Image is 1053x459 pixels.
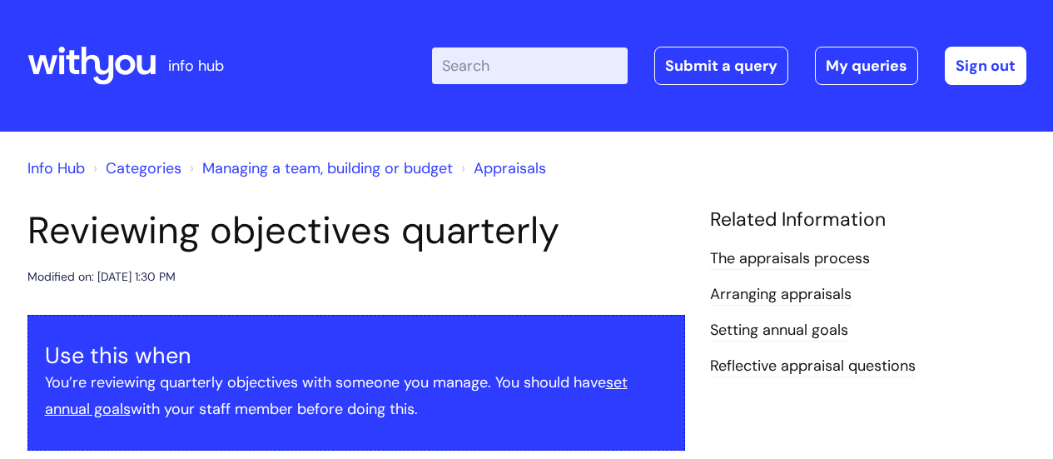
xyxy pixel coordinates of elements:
[474,158,546,178] a: Appraisals
[432,47,628,84] input: Search
[27,208,685,253] h1: Reviewing objectives quarterly
[106,158,181,178] a: Categories
[710,320,848,342] a: Setting annual goals
[710,208,1026,232] h4: Related Information
[45,342,668,369] h3: Use this when
[202,158,453,178] a: Managing a team, building or budget
[186,155,453,182] li: Managing a team, building or budget
[27,158,85,178] a: Info Hub
[654,47,788,85] a: Submit a query
[45,369,668,423] p: You’re reviewing quarterly objectives with someone you manage. You should have with your staff me...
[27,267,176,287] div: Modified on: [DATE] 1:30 PM
[457,155,546,182] li: Appraisals
[710,248,870,270] a: The appraisals process
[168,52,224,79] p: info hub
[710,356,916,377] a: Reflective appraisal questions
[945,47,1026,85] a: Sign out
[432,47,1026,85] div: | -
[89,155,181,182] li: Solution home
[710,284,852,306] a: Arranging appraisals
[815,47,918,85] a: My queries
